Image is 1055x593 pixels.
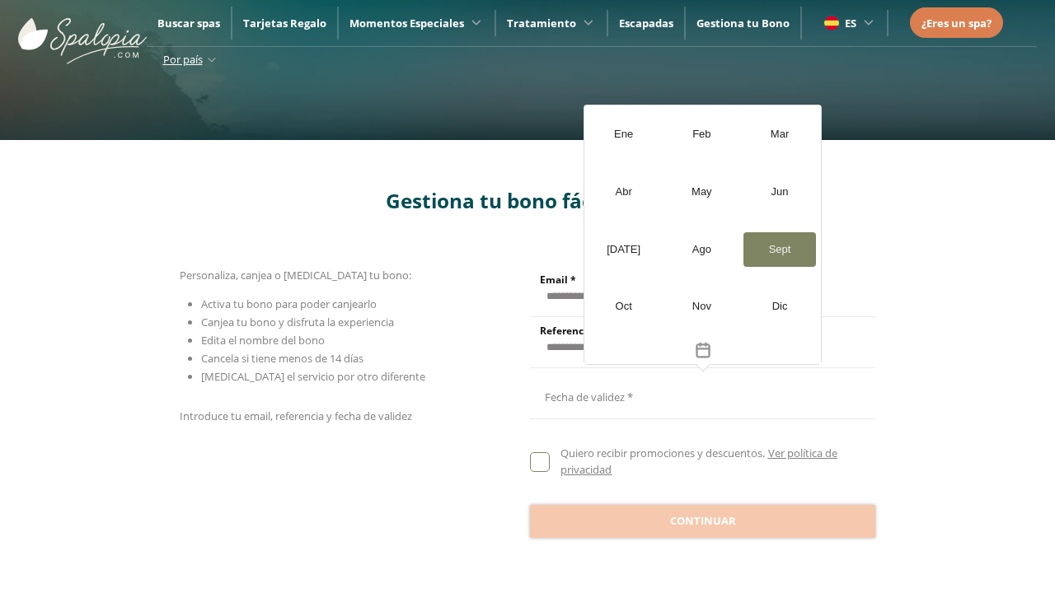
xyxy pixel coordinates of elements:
[619,16,673,30] a: Escapadas
[587,232,660,267] div: [DATE]
[180,268,411,282] span: Personaliza, canjea o [MEDICAL_DATA] tu bono:
[587,175,660,209] div: Abr
[587,289,660,324] div: Oct
[201,351,363,366] span: Cancela si tiene menos de 14 días
[560,446,837,477] a: Ver política de privacidad
[584,335,821,364] button: Toggle overlay
[560,446,765,460] span: Quiero recibir promociones y descuentos.
[201,369,425,384] span: [MEDICAL_DATA] el servicio por otro diferente
[243,16,326,30] a: Tarjetas Regalo
[201,296,377,311] span: Activa tu bono para poder canjearlo
[530,505,875,538] button: Continuar
[743,175,817,209] div: Jun
[587,117,660,152] div: Ene
[665,289,738,324] div: Nov
[180,409,412,423] span: Introduce tu email, referencia y fecha de validez
[665,232,738,267] div: Ago
[743,232,817,267] div: Sept
[386,187,669,214] span: Gestiona tu bono fácilmente
[921,16,992,30] span: ¿Eres un spa?
[743,117,817,152] div: Mar
[163,52,203,67] span: Por país
[665,175,738,209] div: May
[921,14,992,32] a: ¿Eres un spa?
[201,333,325,348] span: Edita el nombre del bono
[670,513,736,530] span: Continuar
[157,16,220,30] a: Buscar spas
[201,315,394,329] span: Canjea tu bono y disfruta la experiencia
[18,2,147,64] img: ImgLogoSpalopia.BvClDcEz.svg
[743,289,817,324] div: Dic
[665,117,738,152] div: Feb
[696,16,790,30] a: Gestiona tu Bono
